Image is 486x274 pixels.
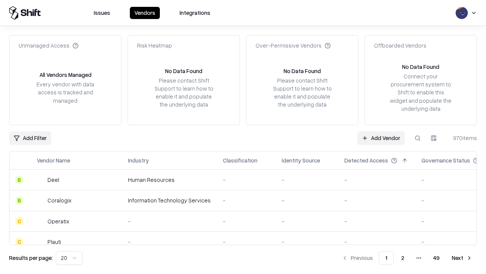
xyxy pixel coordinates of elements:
[389,72,452,113] div: Connect your procurement system to Shift to enable this widget and populate the underlying data
[447,251,477,265] button: Next
[130,7,160,19] button: Vendors
[128,156,149,164] div: Industry
[282,156,320,164] div: Identity Source
[282,176,332,184] div: -
[16,176,23,184] div: B
[447,134,477,142] div: 970 items
[37,197,44,204] img: Coralogix
[47,176,59,184] div: Deel
[47,217,69,225] div: Operatix
[137,41,172,49] div: Risk Heatmap
[128,196,211,204] div: Information Technology Services
[223,238,270,246] div: -
[402,63,439,71] div: No Data Found
[9,254,53,262] p: Results per page:
[379,251,394,265] button: 1
[223,156,257,164] div: Classification
[344,176,409,184] div: -
[37,156,70,164] div: Vendor Name
[47,196,71,204] div: Coralogix
[128,217,211,225] div: -
[284,67,321,75] div: No Data Found
[47,238,61,246] div: Plauti
[175,7,215,19] button: Integrations
[223,217,270,225] div: -
[344,217,409,225] div: -
[282,196,332,204] div: -
[223,176,270,184] div: -
[16,197,23,204] div: B
[344,196,409,204] div: -
[256,41,331,49] div: Over-Permissive Vendors
[165,67,202,75] div: No Data Found
[34,80,97,104] div: Every vendor with data access is tracked and managed
[395,251,410,265] button: 2
[37,238,44,245] img: Plauti
[357,131,405,145] a: Add Vendor
[421,156,470,164] div: Governance Status
[427,251,446,265] button: 49
[9,131,51,145] button: Add Filter
[128,176,211,184] div: Human Resources
[271,76,334,109] div: Please contact Shift Support to learn how to enable it and populate the underlying data
[344,238,409,246] div: -
[16,238,23,245] div: C
[374,41,426,49] div: Offboarded Vendors
[223,196,270,204] div: -
[152,76,215,109] div: Please contact Shift Support to learn how to enable it and populate the underlying data
[89,7,115,19] button: Issues
[282,238,332,246] div: -
[37,217,44,225] img: Operatix
[337,251,477,265] nav: pagination
[344,156,388,164] div: Detected Access
[282,217,332,225] div: -
[16,217,23,225] div: C
[37,176,44,184] img: Deel
[128,238,211,246] div: -
[39,71,92,79] div: All Vendors Managed
[19,41,79,49] div: Unmanaged Access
